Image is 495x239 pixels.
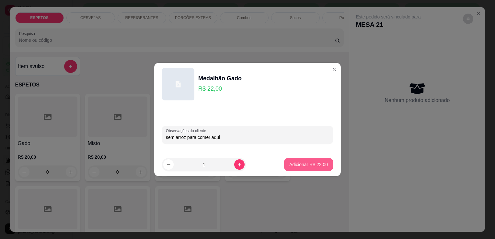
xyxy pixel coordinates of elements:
p: R$ 22,00 [198,84,242,93]
button: increase-product-quantity [234,159,245,170]
button: decrease-product-quantity [163,159,174,170]
div: Medalhão Gado [198,74,242,83]
button: Close [329,64,340,74]
p: Adicionar R$ 22,00 [289,161,328,168]
button: Adicionar R$ 22,00 [284,158,333,171]
label: Observações do cliente [166,128,208,133]
input: Observações do cliente [166,134,329,141]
